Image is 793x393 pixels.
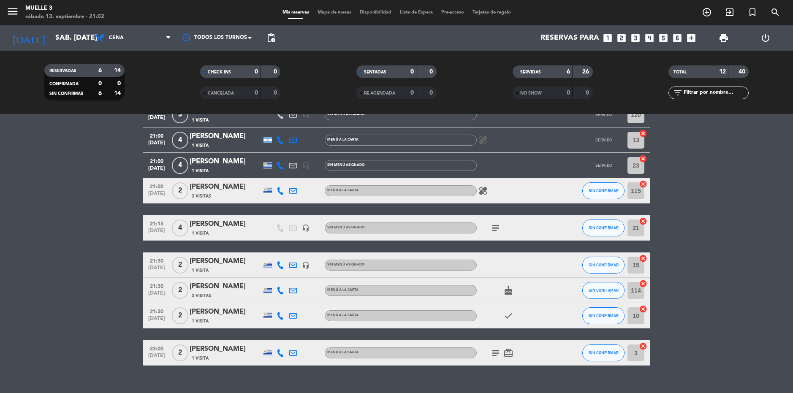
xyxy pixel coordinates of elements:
div: [PERSON_NAME] [190,281,261,292]
i: cancel [639,129,647,138]
span: [DATE] [146,115,167,125]
span: Tarjetas de regalo [468,10,515,15]
strong: 0 [586,90,591,96]
strong: 26 [582,69,591,75]
i: cake [503,285,513,295]
span: 2 [172,344,188,361]
button: SIN CONFIRMAR [582,257,625,274]
i: search [770,7,780,17]
i: cancel [639,342,647,350]
span: SIN CONFIRMAR [589,288,619,293]
i: looks_3 [630,33,641,43]
div: sábado 13. septiembre - 21:02 [25,13,104,21]
span: MENÚ A LA CARTA [327,288,358,292]
i: headset_mic [302,162,310,169]
span: [DATE] [146,316,167,325]
button: SIN CONFIRMAR [582,282,625,299]
i: healing [478,186,488,196]
i: power_settings_new [760,33,771,43]
span: SIN CONFIRMAR [589,350,619,355]
button: SERVIDO [582,157,625,174]
span: NO SHOW [520,91,542,95]
span: 1 Visita [192,318,209,325]
i: menu [6,5,19,18]
i: looks_one [602,33,613,43]
strong: 40 [739,69,747,75]
i: check [503,311,513,321]
button: SERVIDO [582,132,625,149]
span: 21:00 [146,130,167,140]
span: 22:00 [146,343,167,353]
div: Muelle 3 [25,4,104,13]
i: turned_in_not [747,7,758,17]
strong: 6 [98,68,102,73]
i: arrow_drop_down [79,33,89,43]
strong: 0 [429,90,435,96]
span: 4 [172,132,188,149]
strong: 6 [98,90,102,96]
span: CHECK INS [208,70,231,74]
span: 2 [172,282,188,299]
strong: 0 [410,69,414,75]
span: [DATE] [146,290,167,300]
button: SIN CONFIRMAR [582,220,625,236]
strong: 0 [567,90,570,96]
span: 3 Visitas [192,293,211,299]
span: Pre-acceso [437,10,468,15]
i: subject [491,348,501,358]
span: 4 [172,220,188,236]
span: MENÚ A LA CARTA [327,314,358,317]
i: headset_mic [302,111,310,119]
i: cancel [639,305,647,313]
strong: 6 [567,69,570,75]
span: 4 [172,157,188,174]
span: [DATE] [146,140,167,150]
span: Cena [109,35,124,41]
span: MENÚ A LA CARTA [327,189,358,192]
i: cancel [639,217,647,225]
i: cancel [639,180,647,188]
i: exit_to_app [725,7,735,17]
span: SENTADAS [364,70,386,74]
span: 3 [172,106,188,123]
span: Sin menú asignado [327,226,365,229]
button: SERVIDO [582,106,625,123]
span: Sin menú asignado [327,263,365,266]
i: subject [491,223,501,233]
span: CANCELADA [208,91,234,95]
i: cancel [639,154,647,163]
span: RESERVADAS [49,69,76,73]
span: pending_actions [266,33,276,43]
span: SERVIDAS [520,70,541,74]
span: 21:30 [146,255,167,265]
span: MENÚ A LA CARTA [327,351,358,354]
i: [DATE] [6,29,51,47]
span: 21:00 [146,156,167,165]
strong: 12 [719,69,726,75]
i: headset_mic [302,224,310,232]
span: 2 [172,257,188,274]
i: looks_5 [658,33,669,43]
strong: 0 [274,69,279,75]
span: 1 Visita [192,142,209,149]
span: SERVIDO [595,112,612,117]
span: 1 Visita [192,230,209,237]
span: SERVIDO [595,138,612,142]
span: Mapa de mesas [313,10,356,15]
i: headset_mic [302,261,310,269]
span: 1 Visita [192,117,209,124]
span: Lista de Espera [396,10,437,15]
span: 2 [172,307,188,324]
button: SIN CONFIRMAR [582,182,625,199]
span: SERVIDO [595,163,612,168]
span: 1 Visita [192,168,209,174]
i: looks_two [616,33,627,43]
span: SIN CONFIRMAR [589,188,619,193]
i: add_circle_outline [702,7,712,17]
i: add_box [686,33,697,43]
span: 2 [172,182,188,199]
span: [DATE] [146,191,167,201]
span: [DATE] [146,165,167,175]
span: 21:30 [146,306,167,316]
span: [DATE] [146,353,167,363]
